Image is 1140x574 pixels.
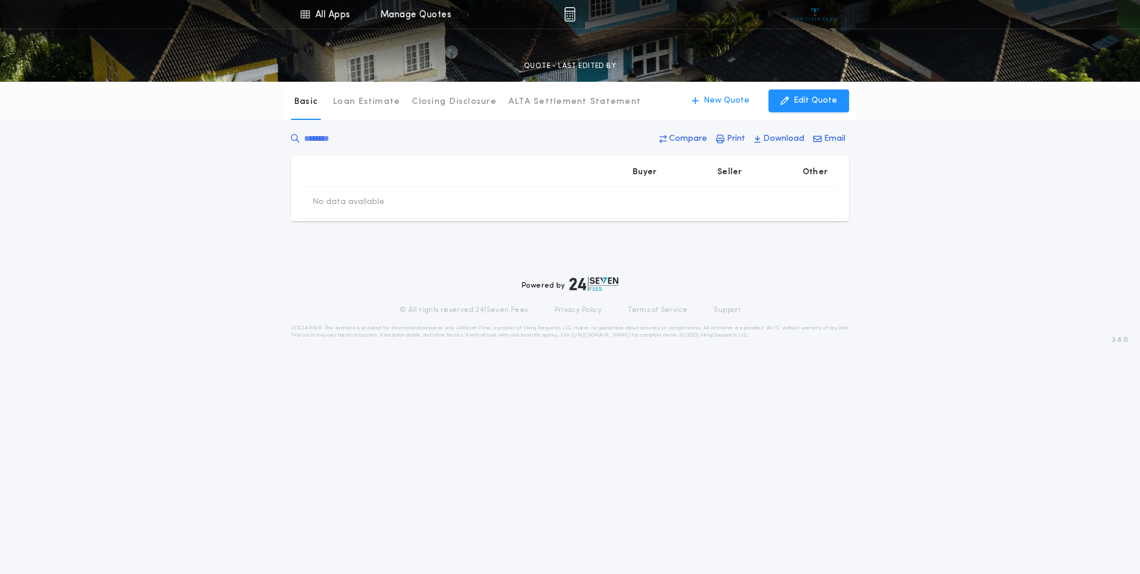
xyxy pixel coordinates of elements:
[717,166,742,178] p: Seller
[727,133,745,145] p: Print
[554,305,602,315] a: Privacy Policy
[569,277,618,291] img: logo
[793,8,838,20] img: vs-icon
[1112,335,1128,345] span: 3.8.0
[712,128,749,150] button: Print
[294,96,318,108] p: Basic
[412,96,497,108] p: Closing Disclosure
[522,277,618,291] div: Powered by
[399,305,528,315] p: © All rights reserved. 24|Seven Fees
[509,96,641,108] p: ALTA Settlement Statement
[628,305,687,315] a: Terms of Service
[751,128,808,150] button: Download
[303,187,394,218] td: No data available
[824,133,845,145] p: Email
[524,60,616,72] p: QUOTE - LAST EDITED BY
[803,166,828,178] p: Other
[571,333,630,338] a: [URL][DOMAIN_NAME]
[769,90,849,112] button: Edit Quote
[763,133,804,145] p: Download
[714,305,741,315] a: Support
[704,95,749,107] p: New Quote
[810,128,849,150] button: Email
[333,96,400,108] p: Loan Estimate
[291,325,849,339] p: DISCLAIMER: This estimate is provided for informational purposes only. 24|Seven Fees, a product o...
[564,7,575,21] img: img
[656,128,711,150] button: Compare
[633,166,656,178] p: Buyer
[794,95,837,107] p: Edit Quote
[680,90,761,112] button: New Quote
[669,133,707,145] p: Compare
